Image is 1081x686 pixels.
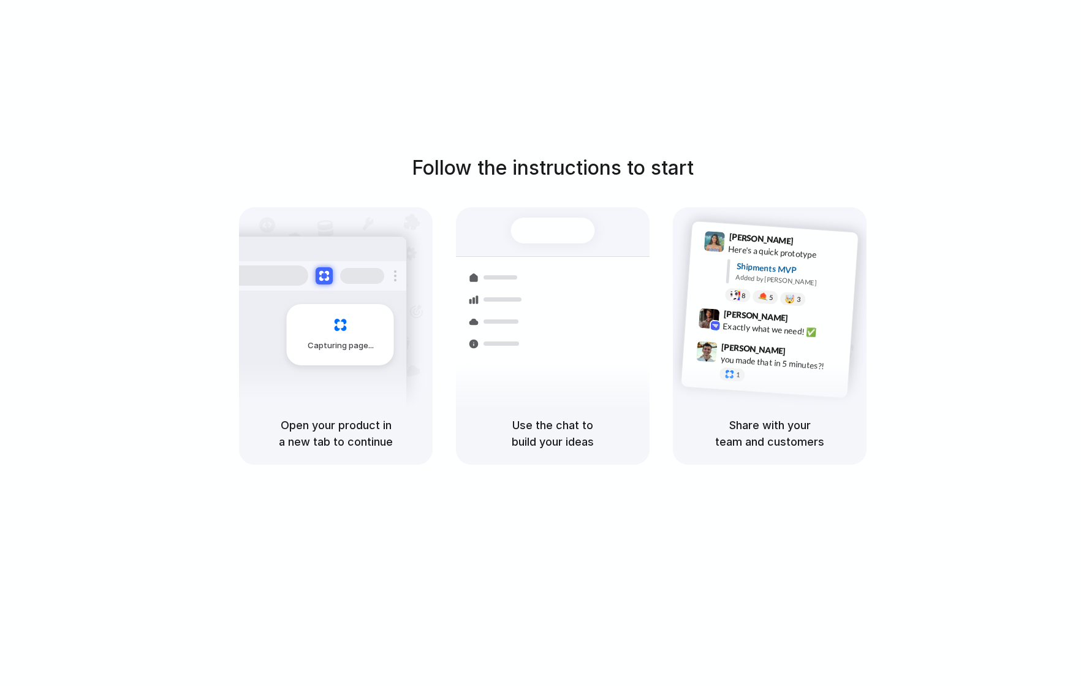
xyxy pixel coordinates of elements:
[723,319,845,340] div: Exactly what we need! ✅
[723,307,788,324] span: [PERSON_NAME]
[785,294,795,303] div: 🤯
[736,259,849,280] div: Shipments MVP
[721,340,786,357] span: [PERSON_NAME]
[792,313,817,327] span: 9:42 AM
[729,230,794,248] span: [PERSON_NAME]
[720,353,843,373] div: you made that in 5 minutes?!
[797,235,822,250] span: 9:41 AM
[769,294,773,300] span: 5
[471,417,635,450] h5: Use the chat to build your ideas
[728,242,851,263] div: Here's a quick prototype
[797,295,801,302] span: 3
[736,371,740,378] span: 1
[735,272,848,289] div: Added by [PERSON_NAME]
[412,153,694,183] h1: Follow the instructions to start
[742,292,746,299] span: 8
[688,417,852,450] h5: Share with your team and customers
[789,346,814,360] span: 9:47 AM
[254,417,418,450] h5: Open your product in a new tab to continue
[308,340,376,352] span: Capturing page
